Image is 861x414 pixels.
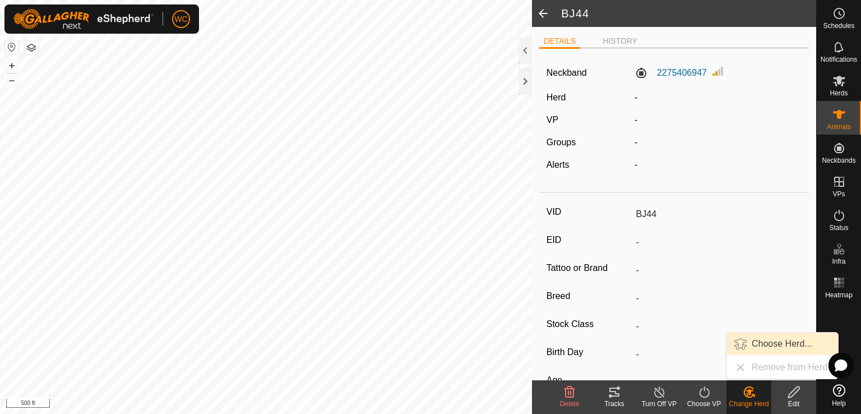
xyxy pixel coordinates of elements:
img: Gallagher Logo [13,9,154,29]
div: - [630,158,806,172]
h2: BJ44 [561,7,816,20]
div: - [630,136,806,149]
span: Infra [832,258,845,265]
div: Edit [771,399,816,409]
a: Contact Us [277,399,310,410]
span: - [635,93,637,102]
app-display-virtual-paddock-transition: - [635,115,637,125]
img: Signal strength [711,65,725,78]
span: Notifications [821,56,857,63]
label: Groups [547,137,576,147]
span: Herds [830,90,848,96]
label: Alerts [547,160,570,169]
div: Change Herd [726,399,771,409]
label: Stock Class [547,317,632,332]
label: 2275406947 [635,66,707,80]
button: Reset Map [5,40,18,54]
label: VP [547,115,558,125]
span: Neckbands [822,157,855,164]
span: VPs [832,191,845,197]
label: EID [547,233,632,247]
li: Choose Herd... [727,333,838,355]
span: Status [829,224,848,231]
span: Delete [560,400,580,408]
a: Privacy Policy [222,399,264,410]
label: Age [547,373,632,388]
span: Heatmap [825,292,853,298]
div: Tracks [592,399,637,409]
li: DETAILS [539,35,580,49]
a: Help [817,380,861,411]
div: Turn Off VP [637,399,682,409]
span: Choose Herd... [752,337,812,351]
label: Herd [547,93,566,102]
div: Choose VP [682,399,726,409]
span: WC [174,13,187,25]
span: Animals [827,123,851,130]
label: Birth Day [547,345,632,360]
li: HISTORY [598,35,642,47]
label: VID [547,205,632,219]
button: Map Layers [25,41,38,54]
label: Neckband [547,66,587,80]
span: Help [832,400,846,407]
button: + [5,59,18,72]
label: Tattoo or Brand [547,261,632,275]
label: Breed [547,289,632,303]
button: – [5,73,18,87]
span: Schedules [823,22,854,29]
